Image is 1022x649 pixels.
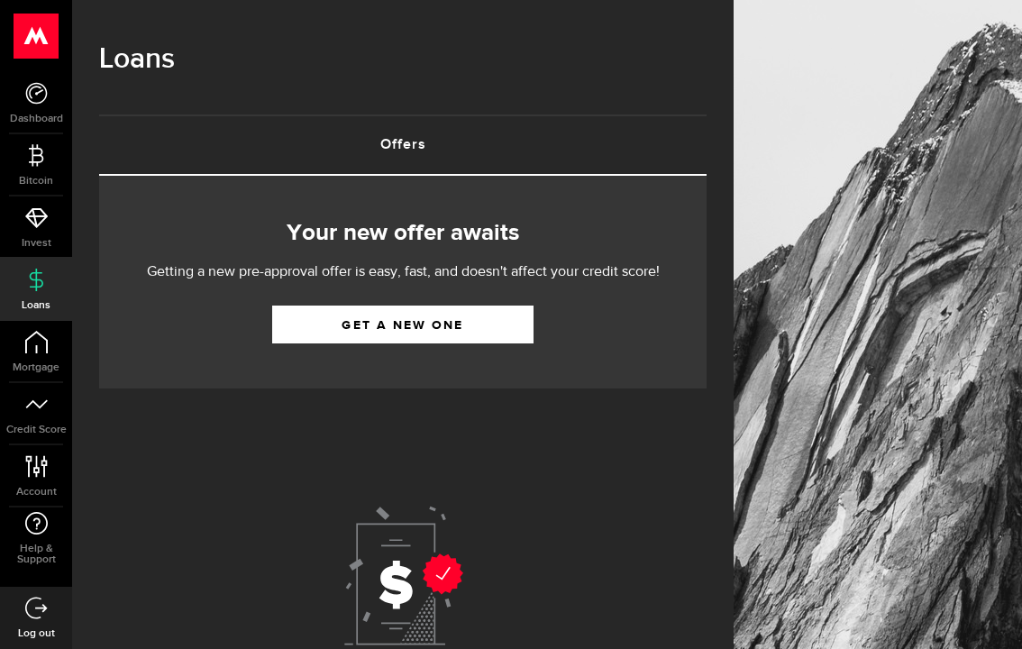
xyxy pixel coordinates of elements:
[99,116,707,174] a: Offers
[126,261,680,283] p: Getting a new pre-approval offer is easy, fast, and doesn't affect your credit score!
[99,36,707,83] h1: Loans
[126,215,680,252] h2: Your new offer awaits
[99,114,707,176] ul: Tabs Navigation
[272,306,534,343] a: Get a new one
[946,573,1022,649] iframe: LiveChat chat widget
